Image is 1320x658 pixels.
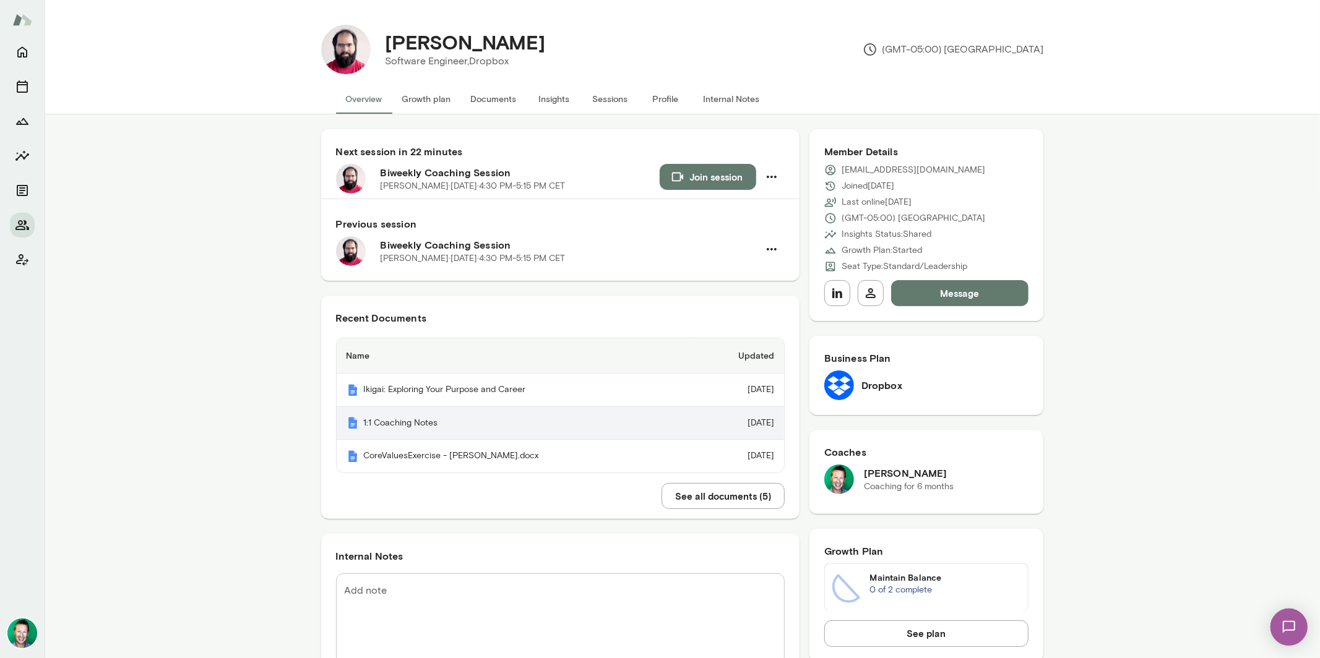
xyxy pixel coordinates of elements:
[824,144,1029,159] h6: Member Details
[12,8,32,32] img: Mento
[863,42,1044,57] p: (GMT-05:00) [GEOGRAPHIC_DATA]
[870,584,1021,596] p: 0 of 2 complete
[337,440,691,472] th: CoreValuesExercise - [PERSON_NAME].docx
[527,84,582,114] button: Insights
[7,618,37,648] img: Brian Lawrence
[694,84,770,114] button: Internal Notes
[392,84,461,114] button: Growth plan
[824,544,1029,558] h6: Growth Plan
[842,228,931,241] p: Insights Status: Shared
[10,40,35,64] button: Home
[864,466,954,481] h6: [PERSON_NAME]
[321,25,371,74] img: Adam Ranfelt
[461,84,527,114] button: Documents
[10,74,35,99] button: Sessions
[891,280,1029,306] button: Message
[691,440,783,472] td: [DATE]
[691,407,783,440] td: [DATE]
[10,213,35,237] button: Members
[336,216,785,231] h6: Previous session
[870,571,1021,584] h6: Maintain Balance
[638,84,694,114] button: Profile
[337,374,691,407] th: Ikigai: Exploring Your Purpose and Career
[842,180,894,192] p: Joined [DATE]
[10,143,35,168] button: Insights
[10,109,35,134] button: Growth Plan
[861,378,902,393] h6: Dropbox
[347,384,359,396] img: Mento
[337,407,691,440] th: 1:1 Coaching Notes
[337,338,691,374] th: Name
[386,54,546,69] p: Software Engineer, Dropbox
[824,464,854,494] img: Brian Lawrence
[824,351,1029,365] h6: Business Plan
[381,165,660,180] h6: Biweekly Coaching Session
[336,84,392,114] button: Overview
[842,244,922,257] p: Growth Plan: Started
[10,247,35,272] button: Client app
[381,237,759,252] h6: Biweekly Coaching Session
[842,260,967,273] p: Seat Type: Standard/Leadership
[10,178,35,203] button: Documents
[824,445,1029,459] h6: Coaches
[336,549,785,563] h6: Internal Notes
[842,196,912,208] p: Last online [DATE]
[691,338,783,374] th: Updated
[336,310,785,325] h6: Recent Documents
[381,252,566,265] p: [PERSON_NAME] · [DATE] · 4:30 PM-5:15 PM CET
[381,180,566,192] p: [PERSON_NAME] · [DATE] · 4:30 PM-5:15 PM CET
[842,164,985,176] p: [EMAIL_ADDRESS][DOMAIN_NAME]
[660,164,756,190] button: Join session
[842,212,985,224] p: (GMT-05:00) [GEOGRAPHIC_DATA]
[336,144,785,159] h6: Next session in 22 minutes
[347,417,359,429] img: Mento
[582,84,638,114] button: Sessions
[386,30,546,54] h4: [PERSON_NAME]
[691,374,783,407] td: [DATE]
[347,450,359,463] img: Mento
[662,483,785,509] button: See all documents (5)
[824,620,1029,646] button: See plan
[864,481,954,493] p: Coaching for 6 months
